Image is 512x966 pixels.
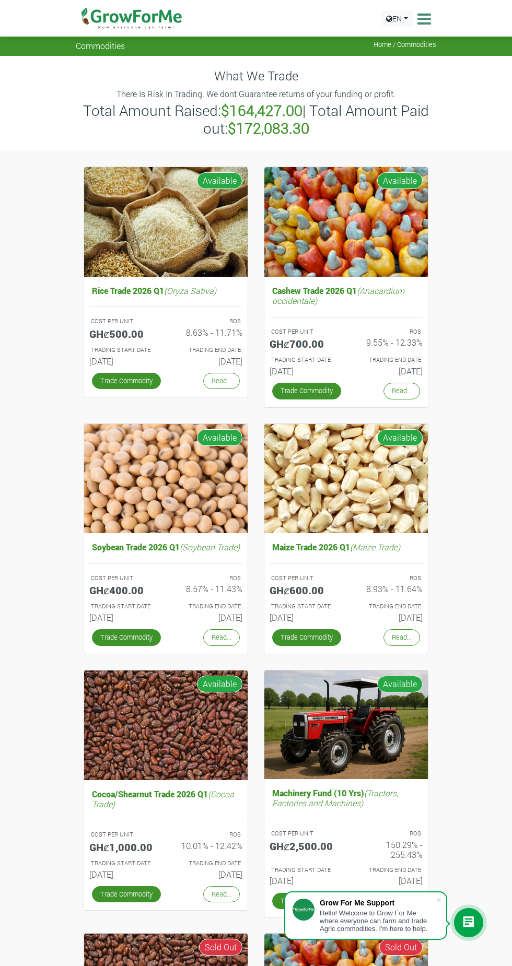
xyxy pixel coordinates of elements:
[271,602,337,611] p: Estimated Trading Start Date
[377,676,423,692] span: Available
[270,584,339,596] h5: GHȼ600.00
[89,539,242,555] h5: Soybean Trade 2026 Q1
[270,539,423,555] h5: Maize Trade 2026 Q1
[176,346,241,355] p: Estimated Trading End Date
[203,373,240,389] a: Read...
[272,629,341,645] a: Trade Commodity
[264,670,428,779] img: growforme image
[174,584,243,594] h6: 8.57% - 11.43%
[84,167,248,277] img: growforme image
[174,612,243,622] h6: [DATE]
[228,119,309,138] b: $172,083.30
[374,41,436,49] span: Home / Commodities
[271,866,337,875] p: Estimated Trading Start Date
[174,841,243,851] h6: 10.01% - 12.42%
[89,584,158,596] h5: GHȼ400.00
[270,612,339,622] h6: [DATE]
[176,574,241,583] p: ROS
[91,317,157,326] p: COST PER UNIT
[174,327,243,337] h6: 8.63% - 11.71%
[271,356,337,364] p: Estimated Trading Start Date
[203,629,240,645] a: Read...
[356,327,422,336] p: ROS
[84,424,248,534] img: growforme image
[377,429,423,446] span: Available
[381,10,413,27] a: EN
[356,829,422,838] p: ROS
[354,337,423,347] h6: 9.55% - 12.33%
[174,356,243,366] h6: [DATE]
[91,574,157,583] p: COST PER UNIT
[89,786,242,883] a: Cocoa/Shearnut Trade 2026 Q1(Cocoa Trade) COST PER UNIT GHȼ1,000.00 ROS 10.01% - 12.42% TRADING S...
[356,602,422,611] p: Estimated Trading End Date
[89,539,242,627] a: Soybean Trade 2026 Q1(Soybean Trade) COST PER UNIT GHȼ400.00 ROS 8.57% - 11.43% TRADING START DAT...
[180,541,240,552] i: (Soybean Trade)
[76,68,436,84] h4: What We Trade
[176,859,241,868] p: Estimated Trading End Date
[383,383,420,399] a: Read...
[354,876,423,886] h6: [DATE]
[272,893,341,909] a: Trade Commodity
[199,939,242,956] span: Sold Out
[320,909,436,933] div: Hello! Welcome to Grow For Me where everyone can farm and trade Agric commodities. I'm here to help.
[197,172,242,189] span: Available
[77,102,435,137] h3: Total Amount Raised: | Total Amount Paid out:
[176,602,241,611] p: Estimated Trading End Date
[271,327,337,336] p: COST PER UNIT
[271,574,337,583] p: COST PER UNIT
[377,172,423,189] span: Available
[270,539,423,627] a: Maize Trade 2026 Q1(Maize Trade) COST PER UNIT GHȼ600.00 ROS 8.93% - 11.64% TRADING START DATE [D...
[383,629,420,645] a: Read...
[91,859,157,868] p: Estimated Trading Start Date
[84,670,248,780] img: growforme image
[197,676,242,692] span: Available
[354,366,423,376] h6: [DATE]
[354,840,423,859] h6: 150.29% - 255.43%
[270,337,339,350] h5: GHȼ700.00
[356,356,422,364] p: Estimated Trading End Date
[350,541,400,552] i: (Maize Trade)
[264,424,428,534] img: growforme image
[270,876,339,886] h6: [DATE]
[320,899,436,907] div: Grow For Me Support
[197,429,242,446] span: Available
[174,869,243,879] h6: [DATE]
[203,886,240,902] a: Read...
[354,584,423,594] h6: 8.93% - 11.64%
[89,327,158,340] h5: GHȼ500.00
[89,283,242,298] h5: Rice Trade 2026 Q1
[89,869,158,879] h6: [DATE]
[89,786,242,811] h5: Cocoa/Shearnut Trade 2026 Q1
[270,840,339,852] h5: GHȼ2,500.00
[176,317,241,326] p: ROS
[270,366,339,376] h6: [DATE]
[176,830,241,839] p: ROS
[272,285,404,306] i: (Anacardium occidentale)
[89,841,158,853] h5: GHȼ1,000.00
[270,283,423,380] a: Cashew Trade 2026 Q1(Anacardium occidentale) COST PER UNIT GHȼ700.00 ROS 9.55% - 12.33% TRADING S...
[91,346,157,355] p: Estimated Trading Start Date
[270,785,423,890] a: Machinery Fund (10 Yrs)(Tractors, Factories and Machines) COST PER UNIT GHȼ2,500.00 ROS 150.29% -...
[356,574,422,583] p: ROS
[92,886,161,902] a: Trade Commodity
[89,612,158,622] h6: [DATE]
[92,788,234,809] i: (Cocoa Trade)
[92,629,161,645] a: Trade Commodity
[354,612,423,622] h6: [DATE]
[272,383,341,399] a: Trade Commodity
[356,866,422,875] p: Estimated Trading End Date
[379,939,423,956] span: Sold Out
[89,283,242,370] a: Rice Trade 2026 Q1(Oryza Sativa) COST PER UNIT GHȼ500.00 ROS 8.63% - 11.71% TRADING START DATE [D...
[270,283,423,308] h5: Cashew Trade 2026 Q1
[89,356,158,366] h6: [DATE]
[221,101,302,120] b: $164,427.00
[91,602,157,611] p: Estimated Trading Start Date
[272,787,398,808] i: (Tractors, Factories and Machines)
[264,167,428,277] img: growforme image
[91,830,157,839] p: COST PER UNIT
[164,285,216,296] i: (Oryza Sativa)
[92,373,161,389] a: Trade Commodity
[76,41,125,51] span: Commodities
[271,829,337,838] p: COST PER UNIT
[77,88,435,100] p: There Is Risk In Trading. We dont Guarantee returns of your funding or profit.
